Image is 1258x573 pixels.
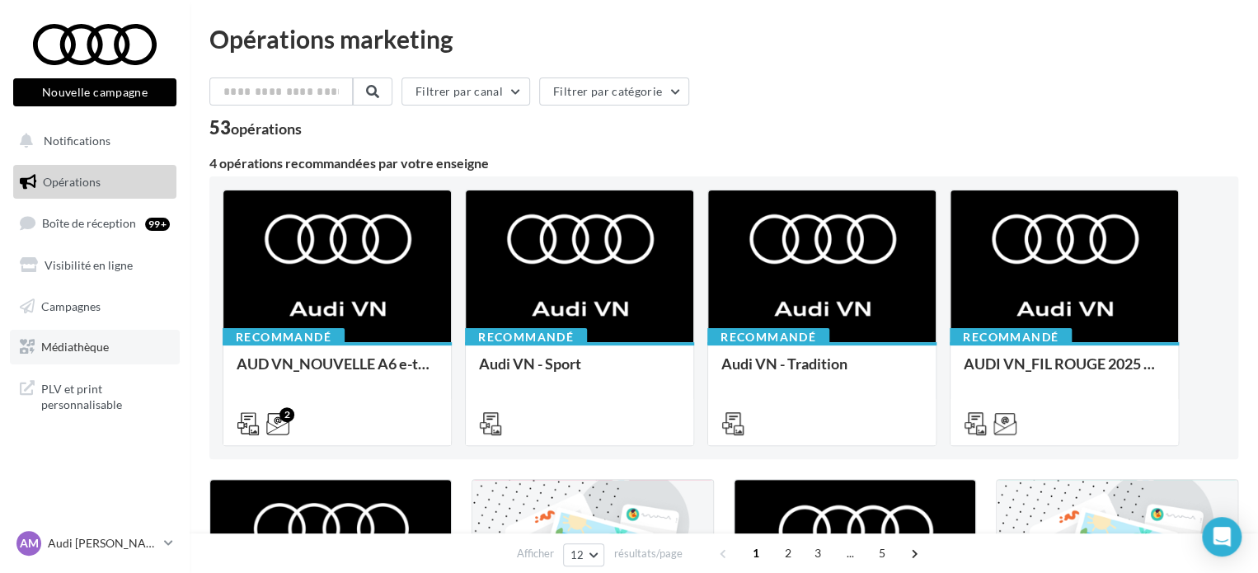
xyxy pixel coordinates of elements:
[570,548,584,561] span: 12
[964,355,1165,388] div: AUDI VN_FIL ROUGE 2025 - A1, Q2, Q3, Q5 et Q4 e-tron
[223,328,345,346] div: Recommandé
[1202,517,1242,557] div: Open Intercom Messenger
[479,355,680,388] div: Audi VN - Sport
[613,546,682,561] span: résultats/page
[279,407,294,422] div: 2
[517,546,554,561] span: Afficher
[10,165,180,200] a: Opérations
[721,355,922,388] div: Audi VN - Tradition
[401,77,530,106] button: Filtrer par canal
[10,205,180,241] a: Boîte de réception99+
[209,119,302,137] div: 53
[10,248,180,283] a: Visibilité en ligne
[209,26,1238,51] div: Opérations marketing
[707,328,829,346] div: Recommandé
[209,157,1238,170] div: 4 opérations recommandées par votre enseigne
[837,540,863,566] span: ...
[237,355,438,388] div: AUD VN_NOUVELLE A6 e-tron
[48,535,157,552] p: Audi [PERSON_NAME]
[42,216,136,230] span: Boîte de réception
[43,175,101,189] span: Opérations
[20,535,39,552] span: AM
[775,540,801,566] span: 2
[805,540,831,566] span: 3
[563,543,605,566] button: 12
[231,121,302,136] div: opérations
[539,77,689,106] button: Filtrer par catégorie
[10,371,180,420] a: PLV et print personnalisable
[41,298,101,312] span: Campagnes
[41,340,109,354] span: Médiathèque
[869,540,895,566] span: 5
[44,134,110,148] span: Notifications
[10,330,180,364] a: Médiathèque
[743,540,769,566] span: 1
[950,328,1072,346] div: Recommandé
[10,124,173,158] button: Notifications
[41,378,170,413] span: PLV et print personnalisable
[45,258,133,272] span: Visibilité en ligne
[145,218,170,231] div: 99+
[13,528,176,559] a: AM Audi [PERSON_NAME]
[465,328,587,346] div: Recommandé
[10,289,180,324] a: Campagnes
[13,78,176,106] button: Nouvelle campagne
